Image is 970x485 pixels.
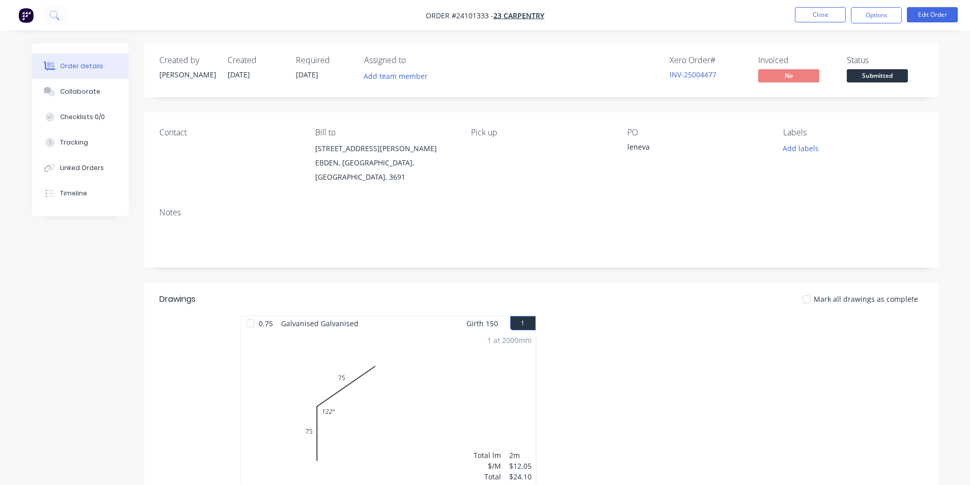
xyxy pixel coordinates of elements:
[32,155,129,181] button: Linked Orders
[60,87,100,96] div: Collaborate
[758,55,835,65] div: Invoiced
[32,130,129,155] button: Tracking
[493,11,544,20] a: 23 Carpentry
[60,163,104,173] div: Linked Orders
[814,294,918,304] span: Mark all drawings as complete
[847,69,908,84] button: Submitted
[627,141,755,156] div: leneva
[228,55,284,65] div: Created
[60,62,103,71] div: Order details
[466,316,498,331] span: Girth 150
[510,316,536,330] button: 1
[60,112,105,122] div: Checklists 0/0
[847,55,923,65] div: Status
[277,316,363,331] span: Galvanised Galvanised
[296,70,318,79] span: [DATE]
[18,8,34,23] img: Factory
[474,471,501,482] div: Total
[364,69,433,83] button: Add team member
[426,11,493,20] span: Order #24101333 -
[851,7,902,23] button: Options
[32,181,129,206] button: Timeline
[296,55,352,65] div: Required
[670,70,716,79] a: INV-25004477
[315,128,455,137] div: Bill to
[228,70,250,79] span: [DATE]
[670,55,746,65] div: Xero Order #
[758,69,819,82] span: No
[315,141,455,156] div: [STREET_ADDRESS][PERSON_NAME]
[159,293,196,305] div: Drawings
[509,461,532,471] div: $12.05
[364,55,466,65] div: Assigned to
[32,53,129,79] button: Order details
[783,128,923,137] div: Labels
[487,335,532,346] div: 1 at 2000mm
[509,450,532,461] div: 2m
[32,79,129,104] button: Collaborate
[32,104,129,130] button: Checklists 0/0
[627,128,767,137] div: PO
[795,7,846,22] button: Close
[358,69,433,83] button: Add team member
[778,141,824,155] button: Add labels
[60,138,88,147] div: Tracking
[255,316,277,331] span: 0.75
[847,69,908,82] span: Submitted
[159,208,923,217] div: Notes
[471,128,611,137] div: Pick up
[315,141,455,184] div: [STREET_ADDRESS][PERSON_NAME]EBDEN, [GEOGRAPHIC_DATA], [GEOGRAPHIC_DATA], 3691
[60,189,87,198] div: Timeline
[315,156,455,184] div: EBDEN, [GEOGRAPHIC_DATA], [GEOGRAPHIC_DATA], 3691
[474,450,501,461] div: Total lm
[159,69,215,80] div: [PERSON_NAME]
[474,461,501,471] div: $/M
[159,55,215,65] div: Created by
[159,128,299,137] div: Contact
[509,471,532,482] div: $24.10
[907,7,958,22] button: Edit Order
